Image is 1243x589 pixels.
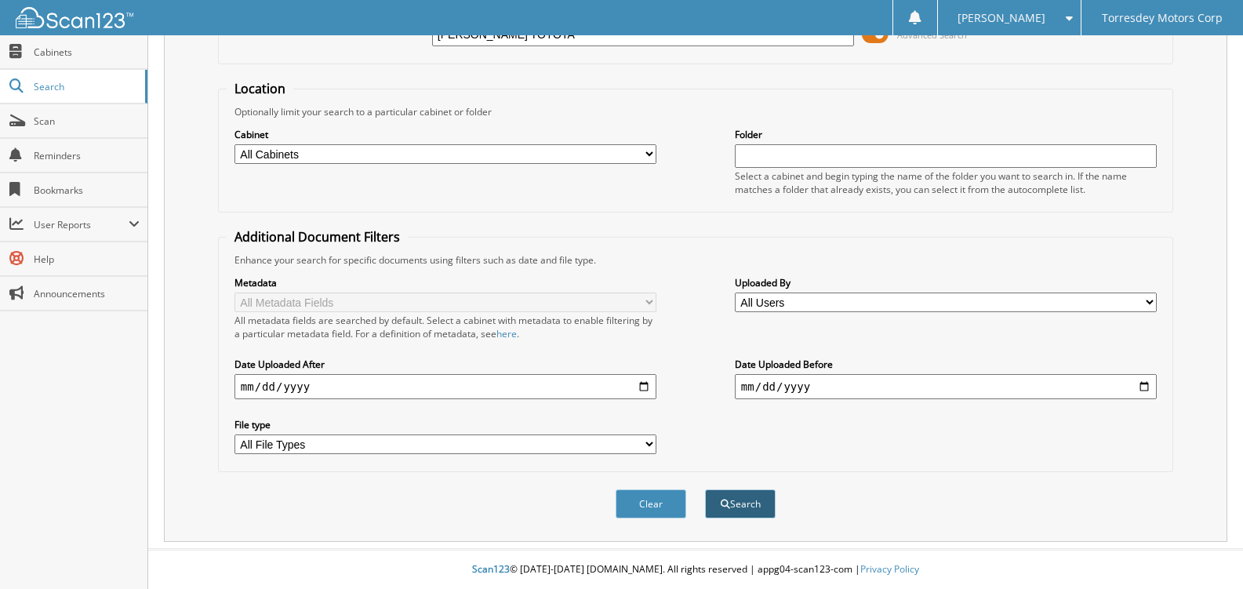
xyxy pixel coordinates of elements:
[735,169,1157,196] div: Select a cabinet and begin typing the name of the folder you want to search in. If the name match...
[735,276,1157,289] label: Uploaded By
[234,128,656,141] label: Cabinet
[735,128,1157,141] label: Folder
[234,314,656,340] div: All metadata fields are searched by default. Select a cabinet with metadata to enable filtering b...
[1102,13,1223,23] span: Torresdey Motors Corp
[958,13,1045,23] span: [PERSON_NAME]
[34,149,140,162] span: Reminders
[34,287,140,300] span: Announcements
[234,358,656,371] label: Date Uploaded After
[227,253,1165,267] div: Enhance your search for specific documents using filters such as date and file type.
[148,551,1243,589] div: © [DATE]-[DATE] [DOMAIN_NAME]. All rights reserved | appg04-scan123-com |
[34,184,140,197] span: Bookmarks
[860,562,919,576] a: Privacy Policy
[496,327,517,340] a: here
[34,80,137,93] span: Search
[616,489,686,518] button: Clear
[227,105,1165,118] div: Optionally limit your search to a particular cabinet or folder
[34,45,140,59] span: Cabinets
[472,562,510,576] span: Scan123
[735,374,1157,399] input: end
[234,418,656,431] label: File type
[34,218,129,231] span: User Reports
[735,358,1157,371] label: Date Uploaded Before
[705,489,776,518] button: Search
[234,276,656,289] label: Metadata
[227,80,293,97] legend: Location
[34,115,140,128] span: Scan
[34,253,140,266] span: Help
[227,228,408,245] legend: Additional Document Filters
[234,374,656,399] input: start
[1165,514,1243,589] iframe: Chat Widget
[16,7,133,28] img: scan123-logo-white.svg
